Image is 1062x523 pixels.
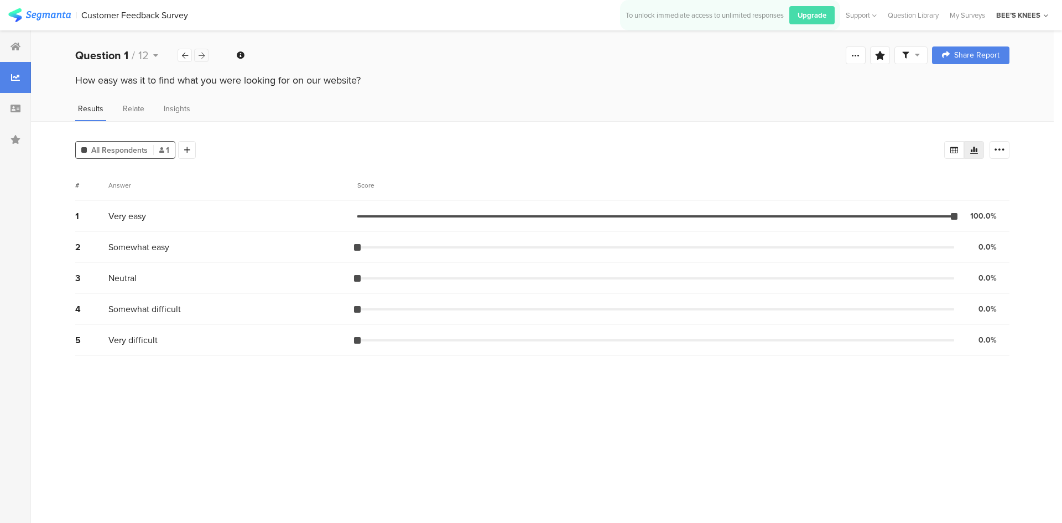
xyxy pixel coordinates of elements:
div: | [75,9,77,22]
div: 0.0% [978,241,997,253]
div: 3 [75,272,108,284]
div: 5 [75,334,108,346]
div: BEE’S KNEES [996,10,1040,20]
span: Insights [164,103,190,115]
span: All Respondents [91,144,148,156]
div: Customer Feedback Survey [81,10,188,20]
div: # [75,180,108,190]
div: Support [846,7,877,24]
span: Somewhat difficult [108,303,181,315]
span: 1 [159,144,169,156]
span: 12 [138,47,149,64]
div: How easy was it to find what you were looking for on our website? [75,73,1009,87]
div: 0.0% [978,272,997,284]
span: Share Report [954,51,999,59]
div: Upgrade [789,6,835,24]
span: Very difficult [108,334,158,346]
span: / [132,47,135,64]
span: Somewhat easy [108,241,169,253]
div: 2 [75,241,108,253]
div: 4 [75,303,108,315]
div: 1 [75,210,108,222]
div: 100.0% [970,210,997,222]
span: Relate [123,103,144,115]
a: Upgrade [784,6,835,24]
div: 0.0% [978,303,997,315]
span: Results [78,103,103,115]
div: 0.0% [978,334,997,346]
span: Neutral [108,272,137,284]
a: Question Library [882,10,944,20]
img: segmanta logo [8,8,71,22]
div: To unlock immediate access to unlimited responses [626,10,784,20]
a: My Surveys [944,10,991,20]
div: Score [357,180,381,190]
span: Very easy [108,210,146,222]
b: Question 1 [75,47,128,64]
div: Answer [108,180,131,190]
